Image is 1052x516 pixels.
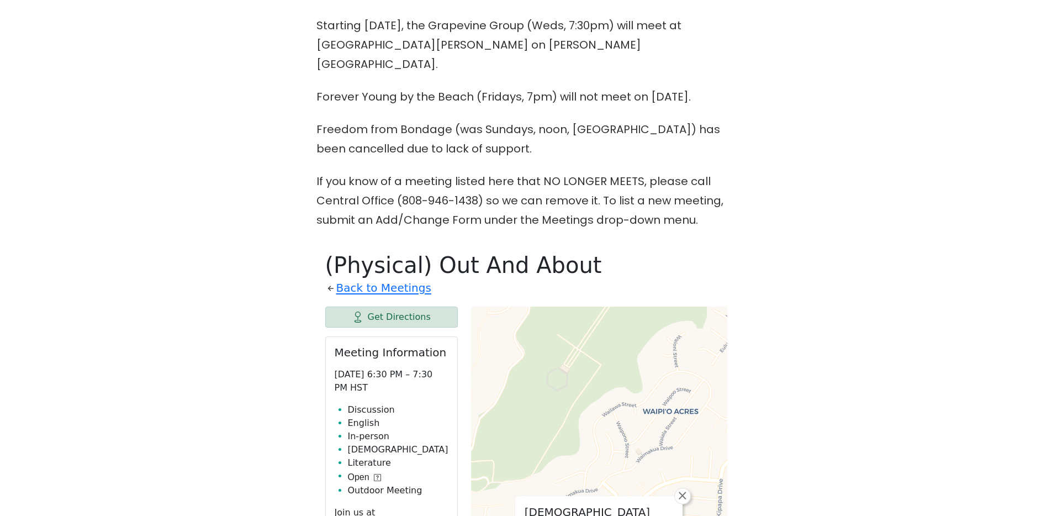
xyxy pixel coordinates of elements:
[348,443,448,456] li: [DEMOGRAPHIC_DATA]
[348,403,448,417] li: Discussion
[348,471,381,484] button: Open
[348,456,448,470] li: Literature
[335,346,448,359] h2: Meeting Information
[348,484,448,497] li: Outdoor Meeting
[325,252,727,278] h1: (Physical) Out And About
[325,307,458,328] a: Get Directions
[316,87,736,107] p: Forever Young by the Beach (Fridays, 7pm) will not meet on [DATE].
[348,417,448,430] li: English
[336,278,431,298] a: Back to Meetings
[677,489,688,502] span: ×
[348,471,369,484] span: Open
[316,172,736,230] p: If you know of a meeting listed here that NO LONGER MEETS, please call Central Office (808-946-14...
[674,488,691,504] a: Close popup
[316,120,736,159] p: Freedom from Bondage (was Sundays, noon, [GEOGRAPHIC_DATA]) has been cancelled due to lack of sup...
[348,430,448,443] li: In-person
[335,368,448,394] p: [DATE] 6:30 PM – 7:30 PM HST
[316,16,736,74] p: Starting [DATE], the Grapevine Group (Weds, 7:30pm) will meet at [GEOGRAPHIC_DATA][PERSON_NAME] o...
